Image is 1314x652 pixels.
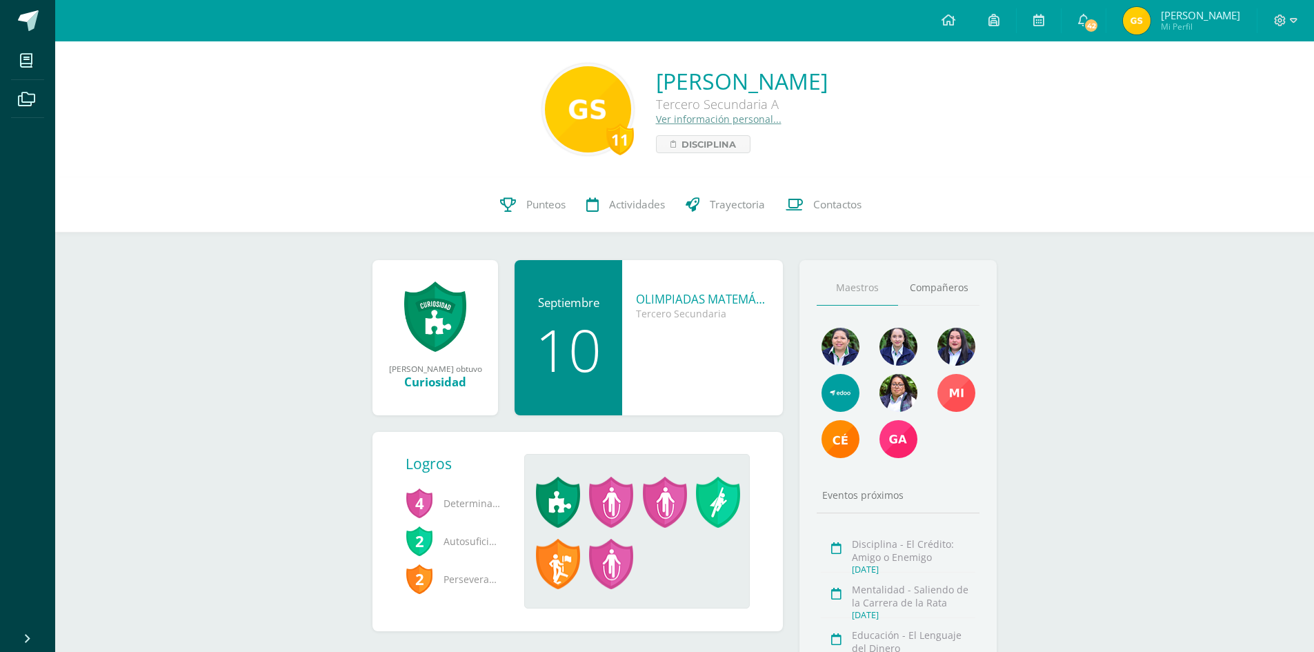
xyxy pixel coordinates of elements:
div: 10 [528,321,608,379]
img: e13555400e539d49a325e37c8b84e82e.png [822,374,859,412]
a: Ver información personal... [656,112,782,126]
img: 70cc21b8d61c418a4b6ede52432d9ed3.png [879,420,917,458]
span: Mi Perfil [1161,21,1240,32]
img: f9c4b7d77c5e1bd20d7484783103f9b1.png [937,328,975,366]
div: [PERSON_NAME] obtuvo [386,363,484,374]
a: Punteos [490,177,576,233]
span: 2 [406,563,433,595]
img: e4592216d3fc84dab095ec77361778a2.png [937,374,975,412]
div: Tercero Secundaria A [656,96,828,112]
div: Curiosidad [386,374,484,390]
span: Autosuficiencia [406,522,502,560]
img: c72b463672af4b15b88573a94042c7b2.png [545,66,631,152]
div: Mentalidad - Saliendo de la Carrera de la Rata [852,583,975,609]
div: Disciplina - El Crédito: Amigo o Enemigo [852,537,975,564]
div: Tercero Secundaria [636,307,769,320]
div: Septiembre [528,295,608,310]
a: Actividades [576,177,675,233]
div: [DATE] [852,564,975,575]
img: 7052225f9b8468bfa6811723bfd0aac5.png [879,374,917,412]
img: b96dd54789cf56ac017d8f07b5fce2d2.png [1123,7,1151,34]
span: Determinación [406,484,502,522]
span: Contactos [813,197,862,212]
span: Actividades [609,197,665,212]
span: Punteos [526,197,566,212]
a: Maestros [817,270,898,306]
img: 7c64f4cdc1fa2a2a08272f32eb53ba45.png [879,328,917,366]
div: [DATE] [852,609,975,621]
a: Disciplina [656,135,750,153]
a: Compañeros [898,270,979,306]
span: 2 [406,525,433,557]
div: Eventos próximos [817,488,979,502]
div: Logros [406,454,513,473]
img: 9fe7580334846c559dff5945f0b8902e.png [822,420,859,458]
span: [PERSON_NAME] [1161,8,1240,22]
div: 11 [606,124,634,155]
span: Perseverancia [406,560,502,598]
span: Disciplina [681,136,736,152]
span: Trayectoria [710,197,765,212]
div: OLIMPIADAS MATEMÁTICAS - Primera Ronda [636,291,769,307]
span: 4 [406,487,433,519]
a: Contactos [775,177,872,233]
img: d7b58b3ee24904eb3feedff3d7c47cbf.png [822,328,859,366]
span: 42 [1084,18,1099,33]
a: Trayectoria [675,177,775,233]
a: [PERSON_NAME] [656,66,828,96]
